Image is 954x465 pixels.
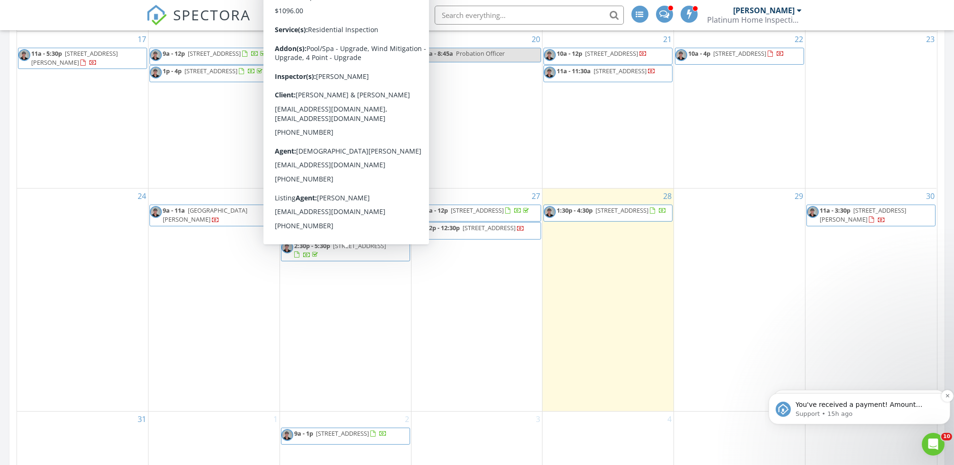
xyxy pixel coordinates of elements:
a: 1p - 2p [STREET_ADDRESS] [281,222,410,239]
a: Go to September 3, 2025 [534,412,542,427]
span: [STREET_ADDRESS] [595,206,648,215]
a: 10a - 4p [STREET_ADDRESS] [688,49,784,58]
img: johns_profile_pic.jpg [413,224,425,235]
a: Go to August 31, 2025 [136,412,148,427]
span: 11a - 3:30p [820,206,850,215]
img: johns_profile_pic.jpg [675,49,687,61]
a: 9a - 12p [STREET_ADDRESS] [412,205,542,222]
input: Search everything... [435,6,624,25]
td: Go to August 19, 2025 [280,31,411,188]
a: 10a - 12p [STREET_ADDRESS] [557,49,647,58]
a: 9a - 11a [GEOGRAPHIC_DATA][PERSON_NAME] [163,206,247,224]
td: Go to August 24, 2025 [17,189,149,412]
span: 10a - 4p [688,49,710,58]
a: 1:30p - 4:30p [STREET_ADDRESS] [557,206,666,215]
a: Go to August 17, 2025 [136,32,148,47]
a: Go to September 2, 2025 [403,412,411,427]
a: Go to August 23, 2025 [924,32,936,47]
img: The Best Home Inspection Software - Spectora [146,5,167,26]
a: 12p - 12:30p [STREET_ADDRESS] [412,222,542,239]
img: johns_profile_pic.jpg [18,49,30,61]
span: 9a - 12p [163,49,185,58]
span: 11a - 5:30p [31,49,62,58]
a: Go to August 21, 2025 [661,32,674,47]
a: 2:30p - 5:30p [STREET_ADDRESS] [281,240,410,261]
span: 9a - 12p [426,206,448,215]
span: [STREET_ADDRESS] [316,206,369,215]
span: 8a - 8:45a [426,49,453,58]
span: 10 [941,433,952,440]
span: 12p - 12:30p [426,224,460,232]
img: johns_profile_pic.jpg [544,49,556,61]
td: Go to August 23, 2025 [805,31,936,188]
td: Go to August 20, 2025 [411,31,543,188]
a: Go to August 18, 2025 [267,32,280,47]
div: Platinum Home Inspections LLC [708,15,802,25]
a: 1p - 4p [STREET_ADDRESS] [163,67,264,75]
img: johns_profile_pic.jpg [150,49,162,61]
iframe: Intercom live chat [922,433,945,456]
a: 9a - 12p [STREET_ADDRESS] [294,49,399,58]
span: 10a - 12p [557,49,582,58]
td: Go to August 30, 2025 [805,189,936,412]
a: SPECTORA [146,13,251,33]
span: [STREET_ADDRESS] [184,67,237,75]
td: Go to August 21, 2025 [543,31,674,188]
img: johns_profile_pic.jpg [544,67,556,78]
span: [STREET_ADDRESS] [319,49,372,58]
span: [STREET_ADDRESS] [463,224,516,232]
span: 9a - 1p [294,206,313,215]
td: Go to August 28, 2025 [543,189,674,412]
span: [STREET_ADDRESS] [594,67,647,75]
span: 1p - 2p [294,224,313,232]
a: Go to August 28, 2025 [661,189,674,204]
a: 1p - 4p [STREET_ADDRESS] [149,65,279,82]
a: 9a - 11a [GEOGRAPHIC_DATA][PERSON_NAME] [149,205,279,226]
a: 9a - 12p [STREET_ADDRESS] [426,206,531,215]
span: 11a - 11:30a [557,67,591,75]
a: Go to September 1, 2025 [271,412,280,427]
img: johns_profile_pic.jpg [281,241,293,253]
a: 11a - 5:30p [STREET_ADDRESS][PERSON_NAME] [31,49,118,67]
span: 9a - 11a [163,206,185,215]
a: 1:30p - 4:30p [STREET_ADDRESS] [543,205,673,222]
span: [STREET_ADDRESS] [316,429,369,438]
a: 12p - 12:30p [STREET_ADDRESS] [426,224,525,232]
span: [STREET_ADDRESS] [316,224,369,232]
a: 11a - 11:30a [STREET_ADDRESS] [543,65,673,82]
a: 9a - 12p [STREET_ADDRESS] [149,48,279,65]
span: 9a - 12p [294,49,316,58]
a: 2:30p - 5:30p [STREET_ADDRESS] [294,241,386,259]
img: johns_profile_pic.jpg [150,206,162,218]
span: [STREET_ADDRESS] [451,206,504,215]
a: Go to August 20, 2025 [530,32,542,47]
td: Go to August 22, 2025 [674,31,805,188]
td: Go to August 26, 2025 [280,189,411,412]
a: Go to September 4, 2025 [665,412,674,427]
td: Go to August 17, 2025 [17,31,149,188]
span: Probation Officer [456,49,505,58]
img: johns_profile_pic.jpg [150,67,162,78]
img: johns_profile_pic.jpg [807,206,819,218]
img: johns_profile_pic.jpg [413,49,425,61]
a: 10a - 12p [STREET_ADDRESS] [543,48,673,65]
a: Go to August 29, 2025 [793,189,805,204]
a: Go to August 24, 2025 [136,189,148,204]
a: Go to August 22, 2025 [793,32,805,47]
img: johns_profile_pic.jpg [544,206,556,218]
a: 9a - 1p [STREET_ADDRESS] [294,429,387,438]
a: 9a - 12p [STREET_ADDRESS] [281,48,410,65]
span: SPECTORA [174,5,251,25]
iframe: Intercom notifications message [765,373,954,439]
a: 10a - 4p [STREET_ADDRESS] [675,48,804,65]
span: [GEOGRAPHIC_DATA][PERSON_NAME] [163,206,247,224]
span: 1p - 4p [163,67,182,75]
a: Go to August 27, 2025 [530,189,542,204]
span: 1:30p - 4:30p [557,206,593,215]
a: 11a - 11:30a [STREET_ADDRESS] [557,67,656,75]
img: johns_profile_pic.jpg [281,49,293,61]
